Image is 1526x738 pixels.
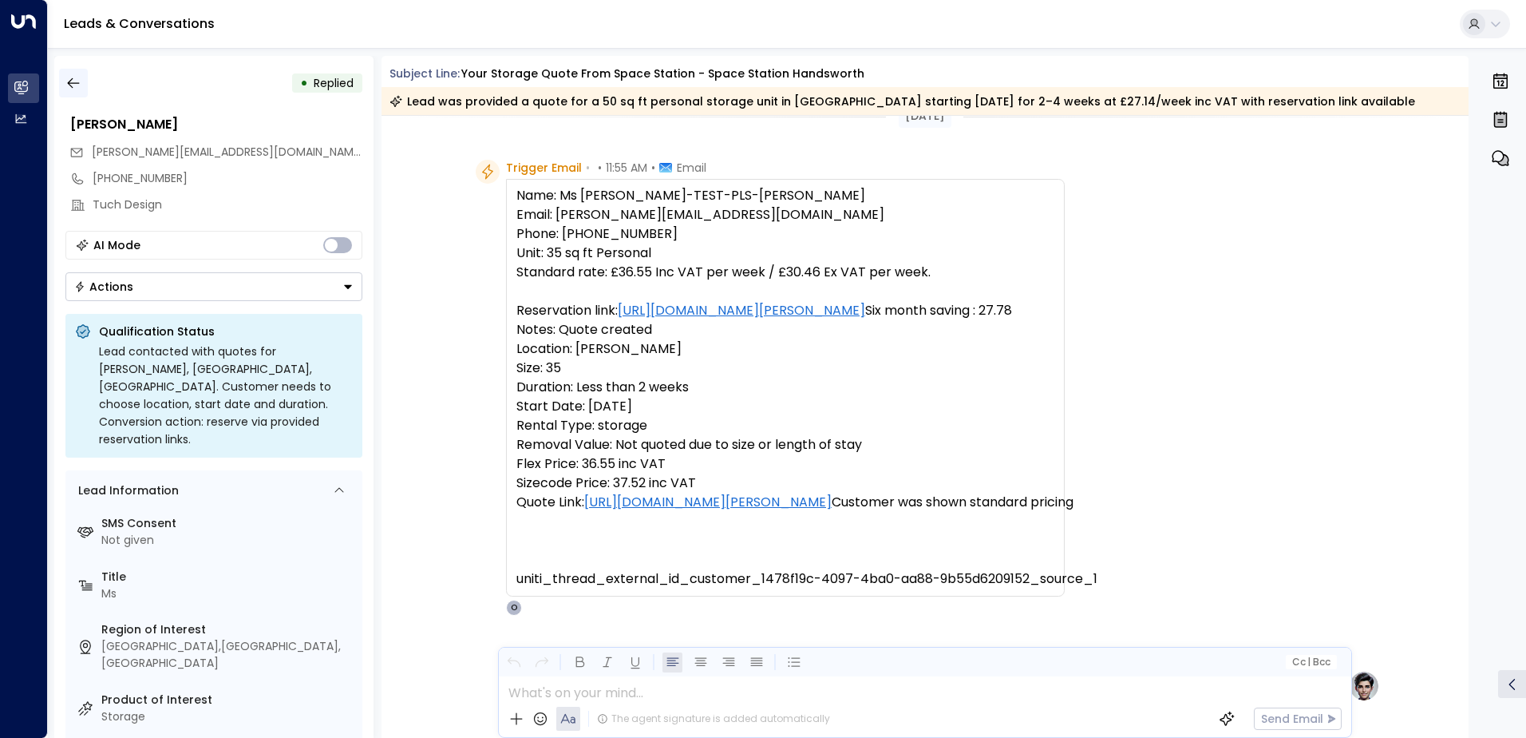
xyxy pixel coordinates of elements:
button: Redo [532,653,551,673]
label: Title [101,569,356,585]
span: • [598,160,602,176]
img: profile-logo.png [1348,670,1380,702]
div: The agent signature is added automatically [597,712,830,726]
span: vicki@tuchdesign.com [92,144,362,161]
a: [URL][DOMAIN_NAME][PERSON_NAME] [618,301,865,320]
span: | [1307,657,1311,668]
span: Email [677,160,706,176]
span: [PERSON_NAME][EMAIL_ADDRESS][DOMAIN_NAME] [92,144,364,160]
div: AI Mode [93,237,140,253]
label: Region of Interest [101,621,356,638]
label: SMS Consent [101,515,356,532]
span: • [651,160,655,176]
a: Leads & Conversations [64,14,215,33]
span: 11:55 AM [606,160,647,176]
div: Ms [101,585,356,602]
a: [URL][DOMAIN_NAME][PERSON_NAME] [584,493,832,512]
div: [DATE] [899,105,951,128]
span: • [586,160,590,176]
label: Product of Interest [101,692,356,708]
div: [PHONE_NUMBER] [93,170,362,187]
div: Storage [101,708,356,725]
div: Your storage quote from Space Station - Space Station Handsworth [461,65,864,82]
button: Actions [65,272,362,301]
pre: Name: Ms [PERSON_NAME]-TEST-PLS-[PERSON_NAME] Email: [PERSON_NAME][EMAIL_ADDRESS][DOMAIN_NAME] Ph... [516,186,1054,589]
button: Cc|Bcc [1285,655,1336,670]
div: Not given [101,532,356,549]
span: Subject Line: [389,65,460,81]
span: Replied [314,75,354,91]
p: Qualification Status [99,323,353,339]
div: [PERSON_NAME] [70,115,362,134]
div: O [506,600,522,616]
div: Lead contacted with quotes for [PERSON_NAME], [GEOGRAPHIC_DATA], [GEOGRAPHIC_DATA]. Customer need... [99,343,353,448]
div: Tuch Design [93,196,362,213]
div: [GEOGRAPHIC_DATA],[GEOGRAPHIC_DATA],[GEOGRAPHIC_DATA] [101,638,356,672]
div: Actions [74,280,133,294]
span: Trigger Email [506,160,582,176]
div: Lead was provided a quote for a 50 sq ft personal storage unit in [GEOGRAPHIC_DATA] starting [DAT... [389,93,1415,109]
div: • [300,69,308,97]
div: Lead Information [73,482,179,499]
button: Undo [504,653,524,673]
span: Cc Bcc [1291,657,1330,668]
div: Button group with a nested menu [65,272,362,301]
